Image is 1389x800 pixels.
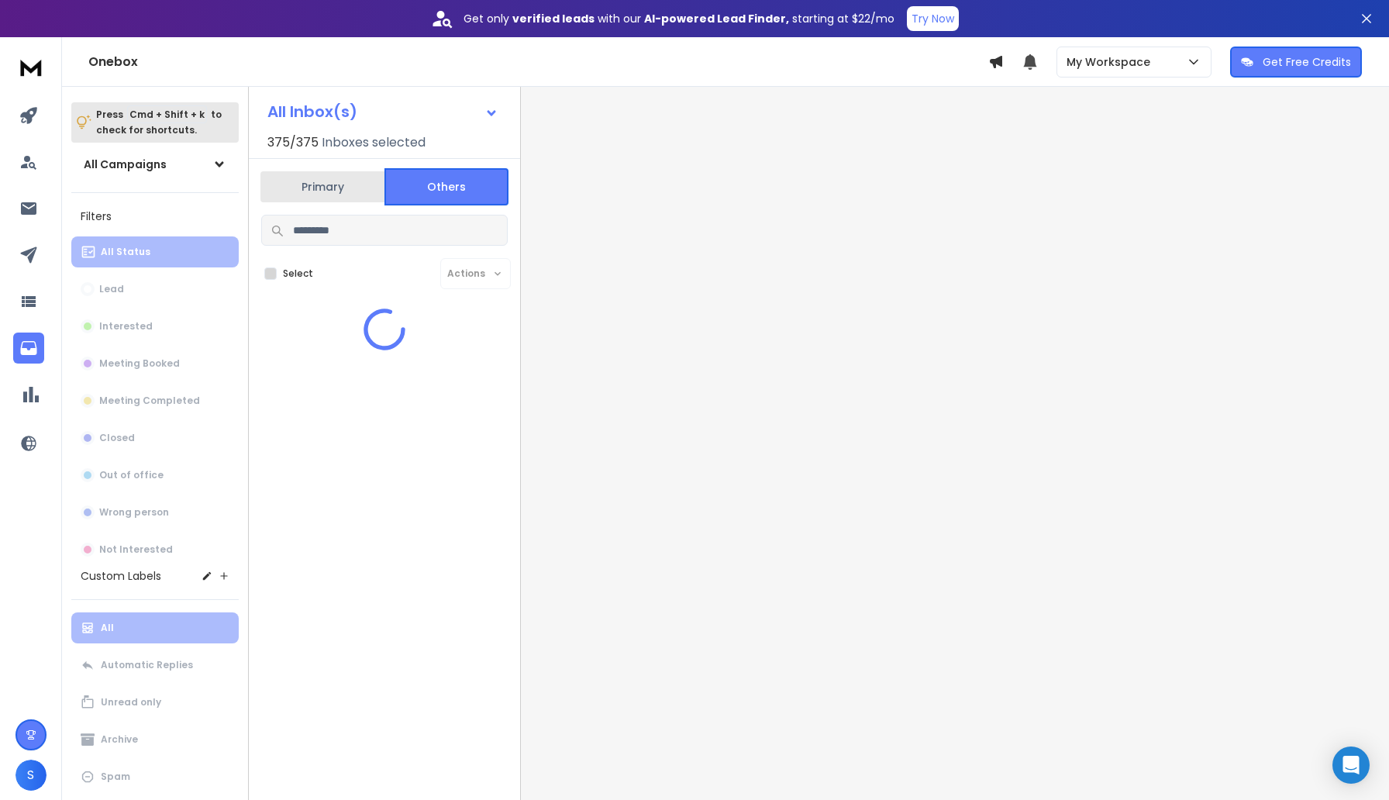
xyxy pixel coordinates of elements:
[255,96,511,127] button: All Inbox(s)
[322,133,426,152] h3: Inboxes selected
[907,6,959,31] button: Try Now
[1230,47,1362,78] button: Get Free Credits
[127,105,207,123] span: Cmd + Shift + k
[16,53,47,81] img: logo
[267,133,319,152] span: 375 / 375
[912,11,954,26] p: Try Now
[88,53,988,71] h1: Onebox
[81,568,161,584] h3: Custom Labels
[1263,54,1351,70] p: Get Free Credits
[84,157,167,172] h1: All Campaigns
[464,11,894,26] p: Get only with our starting at $22/mo
[1067,54,1156,70] p: My Workspace
[1332,747,1370,784] div: Open Intercom Messenger
[384,168,508,205] button: Others
[512,11,595,26] strong: verified leads
[260,170,384,204] button: Primary
[644,11,789,26] strong: AI-powered Lead Finder,
[267,104,357,119] h1: All Inbox(s)
[16,760,47,791] button: S
[71,149,239,180] button: All Campaigns
[71,205,239,227] h3: Filters
[283,267,313,280] label: Select
[96,107,222,138] p: Press to check for shortcuts.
